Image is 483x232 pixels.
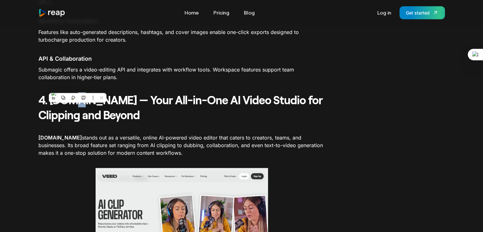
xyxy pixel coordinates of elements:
[210,8,232,18] a: Pricing
[38,134,325,157] p: stands out as a versatile, online AI-powered video editor that caters to creators, teams, and bus...
[406,10,430,16] div: Get started
[38,134,82,141] strong: [DOMAIN_NAME]
[38,55,325,63] h4: ‍
[38,9,66,17] a: home
[38,28,325,44] p: Features like auto-generated descriptions, hashtags, and cover images enable one-click exports de...
[241,8,258,18] a: Blog
[38,66,325,81] p: Submagic offers a video-editing API and integrates with workflow tools. Workspace features suppor...
[181,8,202,18] a: Home
[374,8,394,18] a: Log in
[38,93,323,121] strong: 4. [DOMAIN_NAME] — Your All-in-One AI Video Studio for Clipping and Beyond
[38,55,92,62] strong: API & Collaboration
[399,6,445,19] a: Get started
